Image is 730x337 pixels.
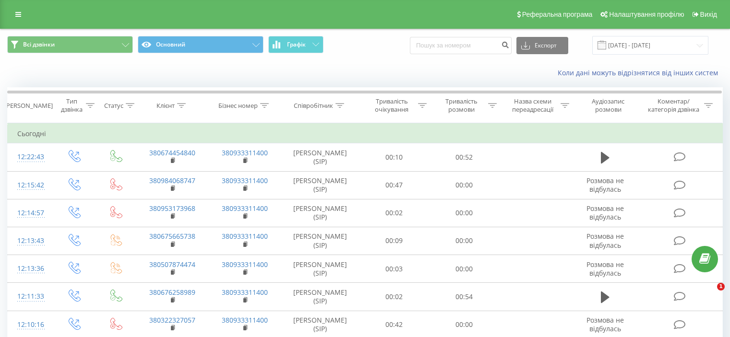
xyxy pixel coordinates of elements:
a: 380933311400 [222,232,268,241]
td: 00:02 [359,199,429,227]
span: Всі дзвінки [23,41,55,48]
div: Назва схеми переадресації [508,97,558,114]
a: 380933311400 [222,176,268,185]
div: Коментар/категорія дзвінка [646,97,702,114]
div: 12:22:43 [17,148,43,166]
td: [PERSON_NAME] (SIP) [281,143,359,171]
span: Розмова не відбулась [586,315,624,333]
td: [PERSON_NAME] (SIP) [281,171,359,199]
a: 380984068747 [149,176,195,185]
a: 380933311400 [222,260,268,269]
td: 00:09 [359,227,429,255]
div: Статус [104,102,123,110]
div: 12:14:57 [17,204,43,222]
div: Співробітник [294,102,333,110]
td: 00:47 [359,171,429,199]
div: [PERSON_NAME] [4,102,53,110]
a: 380676258989 [149,288,195,297]
td: 00:00 [429,255,499,283]
td: 00:02 [359,283,429,311]
div: 12:13:43 [17,232,43,250]
td: Сьогодні [8,124,723,143]
button: Основний [138,36,263,53]
span: Реферальна програма [522,11,593,18]
span: Розмова не відбулась [586,232,624,249]
td: 00:10 [359,143,429,171]
td: 00:03 [359,255,429,283]
a: 380953173968 [149,204,195,213]
button: Графік [268,36,323,53]
div: Клієнт [156,102,175,110]
a: 380933311400 [222,288,268,297]
div: 12:10:16 [17,315,43,334]
a: 380933311400 [222,148,268,157]
a: 380507874474 [149,260,195,269]
a: 380675665738 [149,232,195,241]
div: Аудіозапис розмови [580,97,636,114]
div: Бізнес номер [218,102,258,110]
td: 00:54 [429,283,499,311]
div: 12:11:33 [17,287,43,306]
a: Коли дані можуть відрізнятися вiд інших систем [558,68,723,77]
a: 380322327057 [149,315,195,325]
td: [PERSON_NAME] (SIP) [281,199,359,227]
div: 12:15:42 [17,176,43,195]
a: 380933311400 [222,204,268,213]
a: 380674454840 [149,148,195,157]
td: [PERSON_NAME] (SIP) [281,255,359,283]
span: Розмова не відбулась [586,260,624,278]
div: Тип дзвінка [60,97,83,114]
div: Тривалість очікування [368,97,416,114]
input: Пошук за номером [410,37,512,54]
iframe: Intercom live chat [697,283,720,306]
a: 380933311400 [222,315,268,325]
button: Всі дзвінки [7,36,133,53]
span: Графік [287,41,306,48]
div: Тривалість розмови [438,97,486,114]
div: 12:13:36 [17,259,43,278]
td: [PERSON_NAME] (SIP) [281,227,359,255]
button: Експорт [516,37,568,54]
td: 00:00 [429,227,499,255]
span: Налаштування профілю [609,11,684,18]
td: 00:00 [429,199,499,227]
td: 00:00 [429,171,499,199]
td: 00:52 [429,143,499,171]
span: Розмова не відбулась [586,204,624,221]
span: 1 [717,283,725,291]
span: Вихід [700,11,717,18]
td: [PERSON_NAME] (SIP) [281,283,359,311]
span: Розмова не відбулась [586,176,624,194]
